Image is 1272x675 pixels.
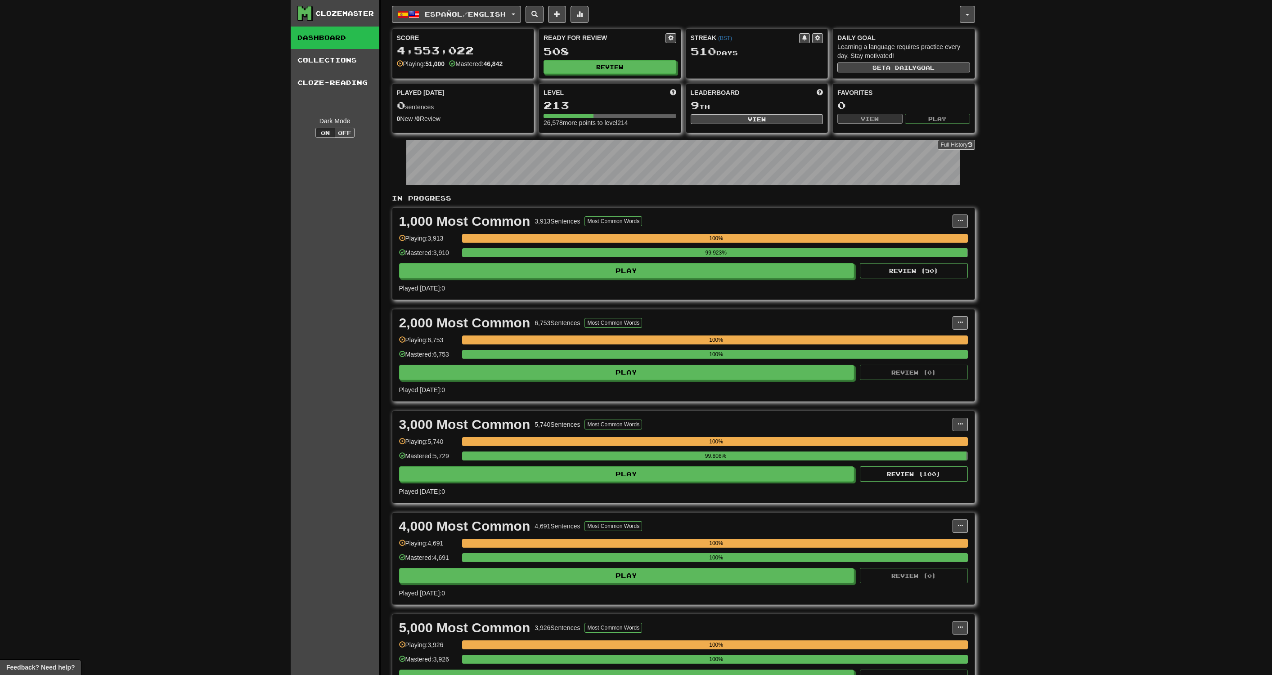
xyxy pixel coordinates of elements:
[905,114,970,124] button: Play
[548,6,566,23] button: Add sentence to collection
[397,45,530,56] div: 4,553,022
[6,663,75,672] span: Open feedback widget
[691,88,740,97] span: Leaderboard
[691,114,823,124] button: View
[399,621,530,635] div: 5,000 Most Common
[465,437,968,446] div: 100%
[837,100,970,111] div: 0
[860,365,968,380] button: Review (0)
[465,553,968,562] div: 100%
[544,33,665,42] div: Ready for Review
[399,590,445,597] span: Played [DATE]: 0
[335,128,355,138] button: Off
[670,88,676,97] span: Score more points to level up
[718,35,732,41] a: (BST)
[392,6,521,23] button: Español/English
[465,655,968,664] div: 100%
[584,420,642,429] button: Most Common Words
[860,466,968,482] button: Review (100)
[397,33,530,42] div: Score
[535,217,580,226] div: 3,913 Sentences
[397,59,445,68] div: Playing:
[425,10,506,18] span: Español / English
[399,488,445,495] span: Played [DATE]: 0
[544,100,676,111] div: 213
[837,88,970,97] div: Favorites
[691,45,716,58] span: 510
[397,99,405,112] span: 0
[465,640,968,649] div: 100%
[837,42,970,60] div: Learning a language requires practice every day. Stay motivated!
[526,6,544,23] button: Search sentences
[837,33,970,42] div: Daily Goal
[291,27,379,49] a: Dashboard
[691,33,800,42] div: Streak
[291,49,379,72] a: Collections
[544,60,676,74] button: Review
[399,466,854,482] button: Play
[399,248,458,263] div: Mastered: 3,910
[399,316,530,330] div: 2,000 Most Common
[465,350,968,359] div: 100%
[416,115,420,122] strong: 0
[291,72,379,94] a: Cloze-Reading
[399,350,458,365] div: Mastered: 6,753
[938,140,975,150] a: Full History
[397,88,445,97] span: Played [DATE]
[886,64,917,71] span: a daily
[425,60,445,67] strong: 51,000
[584,216,642,226] button: Most Common Words
[691,46,823,58] div: Day s
[399,234,458,249] div: Playing: 3,913
[860,568,968,583] button: Review (0)
[399,519,530,533] div: 4,000 Most Common
[465,539,968,548] div: 100%
[297,116,373,125] div: Dark Mode
[397,100,530,112] div: sentences
[860,263,968,278] button: Review (50)
[399,553,458,568] div: Mastered: 4,691
[399,451,458,466] div: Mastered: 5,729
[465,451,967,460] div: 99.808%
[483,60,503,67] strong: 46,842
[315,128,335,138] button: On
[315,9,374,18] div: Clozemaster
[544,88,564,97] span: Level
[691,99,699,112] span: 9
[535,318,580,327] div: 6,753 Sentences
[535,623,580,632] div: 3,926 Sentences
[837,63,970,72] button: Seta dailygoal
[584,318,642,328] button: Most Common Words
[399,568,854,583] button: Play
[584,623,642,633] button: Most Common Words
[399,640,458,655] div: Playing: 3,926
[399,655,458,670] div: Mastered: 3,926
[465,234,968,243] div: 100%
[465,335,968,344] div: 100%
[399,418,530,431] div: 3,000 Most Common
[544,46,676,57] div: 508
[449,59,503,68] div: Mastered:
[399,263,854,278] button: Play
[397,115,400,122] strong: 0
[399,285,445,292] span: Played [DATE]: 0
[397,114,530,123] div: New / Review
[465,248,967,257] div: 99.923%
[399,539,458,554] div: Playing: 4,691
[837,114,903,124] button: View
[817,88,823,97] span: This week in points, UTC
[571,6,589,23] button: More stats
[535,522,580,531] div: 4,691 Sentences
[399,437,458,452] div: Playing: 5,740
[399,335,458,350] div: Playing: 6,753
[399,365,854,380] button: Play
[691,100,823,112] div: th
[392,194,975,203] p: In Progress
[399,386,445,393] span: Played [DATE]: 0
[399,215,530,228] div: 1,000 Most Common
[584,521,642,531] button: Most Common Words
[544,118,676,127] div: 26,578 more points to level 214
[535,420,580,429] div: 5,740 Sentences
